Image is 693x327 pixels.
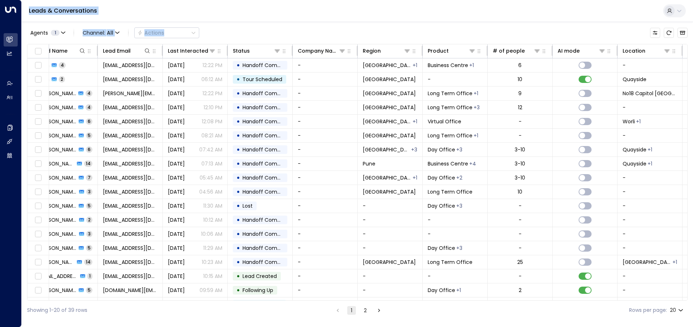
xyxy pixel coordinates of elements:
div: 2 [519,287,522,294]
span: 4 [86,90,92,96]
td: - [423,72,488,86]
span: Toggle select row [34,145,43,154]
td: - [293,241,358,255]
div: Workstation [474,90,478,97]
span: Toggle select row [34,117,43,126]
p: 04:56 AM [199,188,222,195]
div: 12 [518,104,522,111]
span: Agents [30,30,48,35]
div: • [236,228,240,240]
div: • [236,298,240,310]
span: Day Office [428,287,455,294]
td: - [293,255,358,269]
span: Quayside [623,76,646,83]
span: arshiakhannnn2001@gmail.com [103,230,157,238]
div: Lee Garden One [672,258,677,266]
span: Yesterday [168,273,185,280]
p: 12:08 PM [202,118,222,125]
button: page 1 [347,306,356,315]
span: 3 [86,189,92,195]
td: - [618,283,683,297]
span: Day Office [428,202,455,209]
span: Soham argal [38,258,75,266]
td: - [293,87,358,100]
td: - [293,171,358,185]
span: Yuvraj Singh [38,188,77,195]
span: Long Term Office [428,132,472,139]
div: • [236,256,240,268]
span: Yesterday [168,118,185,125]
span: Handoff Completed [243,104,293,111]
span: Toggle select all [34,47,43,56]
div: Company Name [298,47,346,55]
span: Arshia Khan [38,230,77,238]
span: singh.yuvraj2006@gmail.com [103,146,157,153]
div: Lead Email [103,47,131,55]
div: Worli [648,160,652,167]
span: arshiakhannnn2001@gmail.com [103,202,157,209]
a: Leads & Conversations [29,6,97,15]
td: - [293,58,358,72]
span: Toggle select row [34,230,43,239]
span: Manchester [363,146,410,153]
div: • [236,73,240,85]
span: Yuvraj Singh [38,132,77,139]
span: Manchester [363,174,412,181]
span: Lost [243,202,253,209]
span: Toggle select row [34,258,43,267]
div: Location [623,47,671,55]
td: - [293,227,358,241]
p: 12:22 PM [202,62,222,69]
span: Handoff Completed [243,258,293,266]
p: 12:10 PM [204,104,222,111]
div: Status [233,47,281,55]
span: Yesterday [168,160,185,167]
div: Product [428,47,476,55]
div: # of people [493,47,541,55]
span: Handoff Completed [243,230,293,238]
td: - [358,241,423,255]
td: - [358,199,423,213]
button: Channel:All [80,28,122,38]
p: 10:12 AM [203,216,222,224]
div: Mumbai,Newcastle Upon Tyne,Pune [411,146,417,153]
td: - [293,297,358,311]
div: • [236,186,240,198]
div: Worli [648,146,652,153]
div: 3-10 [515,174,525,181]
td: - [618,269,683,283]
span: Day Office [428,174,455,181]
span: All [107,30,113,36]
td: - [358,269,423,283]
span: singh.yuvraj2006@gmail.com [103,160,157,167]
span: London [363,104,416,111]
span: 14 [84,160,92,167]
span: quarantine@messaging.microsoft.com [38,273,78,280]
p: 09:59 AM [200,287,222,294]
td: - [618,185,683,199]
span: Virtual Office [428,118,461,125]
td: - [618,101,683,114]
span: Toggle select row [34,202,43,211]
span: jenny.mcdarmid99@outlook.com [103,90,157,97]
span: Toggle select row [34,159,43,168]
span: Handoff Completed [243,174,293,181]
span: Yesterday [168,230,185,238]
div: Actions [138,30,164,36]
div: Lead Name [38,47,67,55]
span: Toggle select row [34,61,43,70]
div: 3-10 [515,160,525,167]
span: Newcastle Upon Tyne [363,132,416,139]
span: Toggle select row [34,300,43,309]
span: Handoff Completed [243,244,293,252]
div: Last Interacted [168,47,216,55]
span: Yesterday [168,202,185,209]
p: 12:22 PM [202,90,222,97]
td: - [293,143,358,156]
div: - [519,216,522,224]
div: - [519,202,522,209]
div: 6 [518,62,522,69]
p: 06:12 AM [201,76,222,83]
span: Yesterday [168,174,185,181]
td: - [358,213,423,227]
